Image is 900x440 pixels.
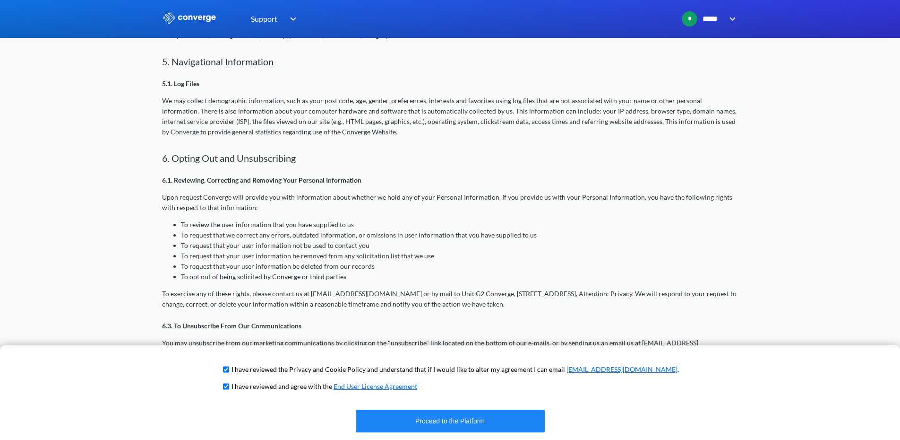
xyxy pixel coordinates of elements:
p: 6.1. Reviewing, Correcting and Removing Your Personal Information [162,175,738,185]
p: You may unsubscribe from our marketing communications by clicking on the "unsubscribe" link locat... [162,338,738,359]
li: To request that we correct any errors, outdated information, or omissions in user information tha... [181,230,738,240]
p: 6.3. To Unsubscribe From Our Communications [162,321,738,331]
h2: 5. Navigational Information [162,56,738,67]
p: To exercise any of these rights, please contact us at [EMAIL_ADDRESS][DOMAIN_NAME] or by mail to ... [162,289,738,309]
p: 5.1. Log Files [162,79,738,89]
p: Upon request Converge will provide you with information about whether we hold any of your Persona... [162,192,738,213]
span: Support [251,13,277,25]
img: downArrow.svg [723,13,738,25]
button: Proceed to the Platform [356,410,545,432]
li: To opt out of being solicited by Converge or third parties [181,272,738,282]
img: downArrow.svg [284,13,299,25]
a: End User License Agreement [334,382,417,390]
li: To review the user information that you have supplied to us [181,220,738,230]
a: [EMAIL_ADDRESS][DOMAIN_NAME] [566,365,677,373]
h2: 6. Opting Out and Unsubscribing [162,152,738,164]
p: We may collect demographic information, such as your post code, age, gender, preferences, interes... [162,96,738,137]
li: To request that your user information be deleted from our records [181,261,738,272]
p: I have reviewed and agree with the [231,381,417,392]
img: logo_ewhite.svg [162,11,217,24]
p: I have reviewed the Privacy and Cookie Policy and understand that if I would like to alter my agr... [231,364,679,375]
li: To request that your user information be removed from any solicitation list that we use [181,251,738,261]
li: To request that your user information not be used to contact you [181,240,738,251]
